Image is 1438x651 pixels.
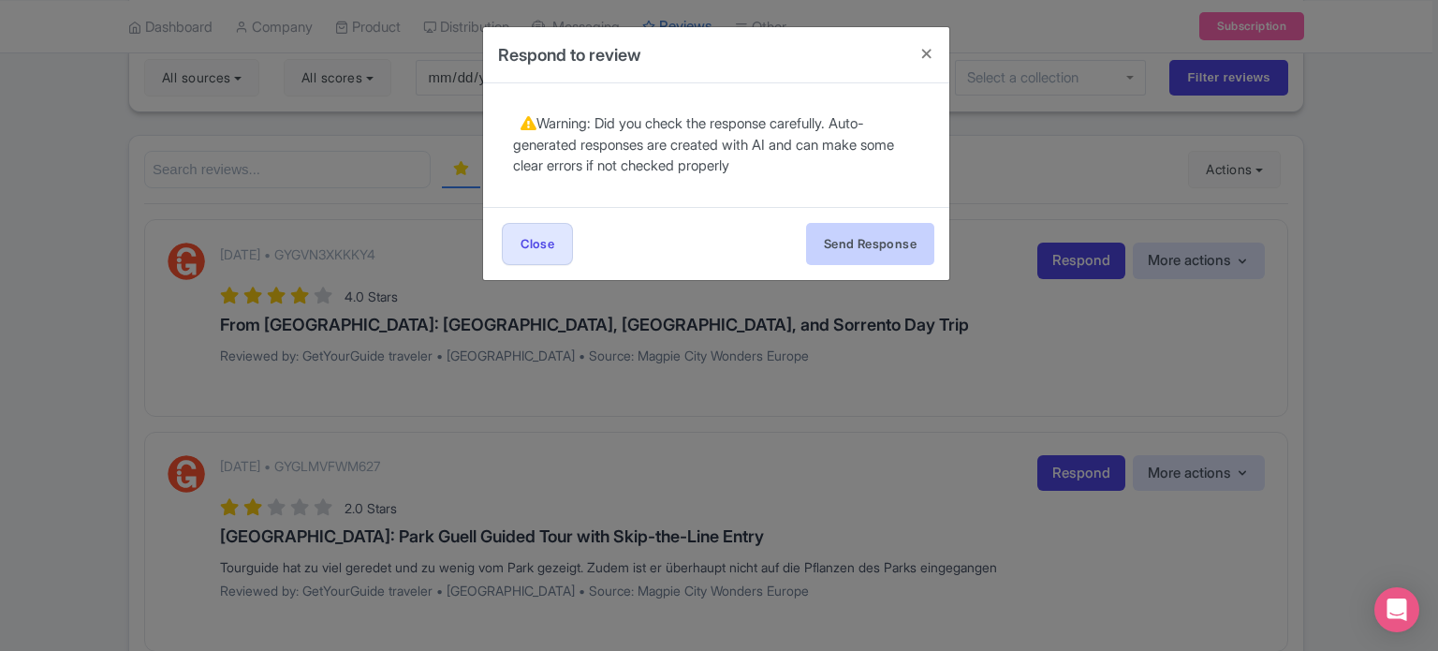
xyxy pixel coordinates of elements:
button: Send Response [806,223,934,265]
a: Close [502,223,573,265]
button: Close [904,27,949,81]
div: Open Intercom Messenger [1374,587,1419,632]
h4: Respond to review [498,42,641,67]
div: Warning: Did you check the response carefully. Auto-generated responses are created with AI and c... [513,113,919,177]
